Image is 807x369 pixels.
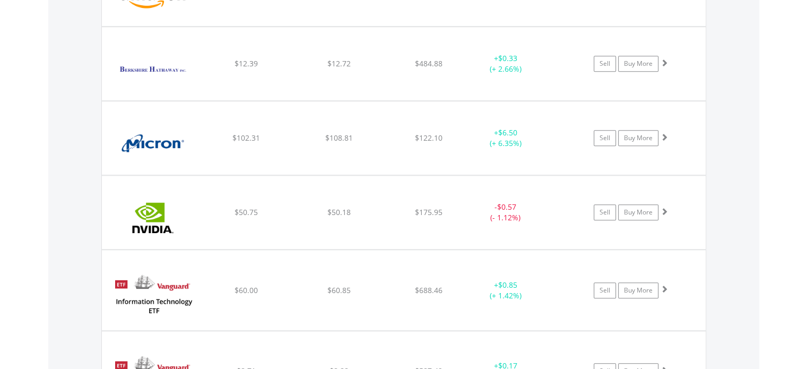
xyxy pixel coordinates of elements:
[107,115,198,172] img: EQU.US.MU.png
[415,133,442,143] span: $122.10
[594,282,616,298] a: Sell
[107,263,198,327] img: EQU.US.VGT.png
[327,58,351,68] span: $12.72
[232,133,259,143] span: $102.31
[107,40,198,98] img: EQU.US.BRKB.png
[466,53,546,74] div: + (+ 2.66%)
[327,207,351,217] span: $50.18
[618,282,658,298] a: Buy More
[594,56,616,72] a: Sell
[594,204,616,220] a: Sell
[415,58,442,68] span: $484.88
[466,280,546,301] div: + (+ 1.42%)
[327,285,351,295] span: $60.85
[325,133,353,143] span: $108.81
[618,56,658,72] a: Buy More
[498,53,517,63] span: $0.33
[497,202,516,212] span: $0.57
[415,285,442,295] span: $688.46
[498,127,517,138] span: $6.50
[234,58,257,68] span: $12.39
[466,202,546,223] div: - (- 1.12%)
[618,204,658,220] a: Buy More
[466,127,546,149] div: + (+ 6.35%)
[234,285,257,295] span: $60.00
[618,130,658,146] a: Buy More
[594,130,616,146] a: Sell
[498,280,517,290] span: $0.85
[107,189,198,246] img: EQU.US.NVDA.png
[415,207,442,217] span: $175.95
[234,207,257,217] span: $50.75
